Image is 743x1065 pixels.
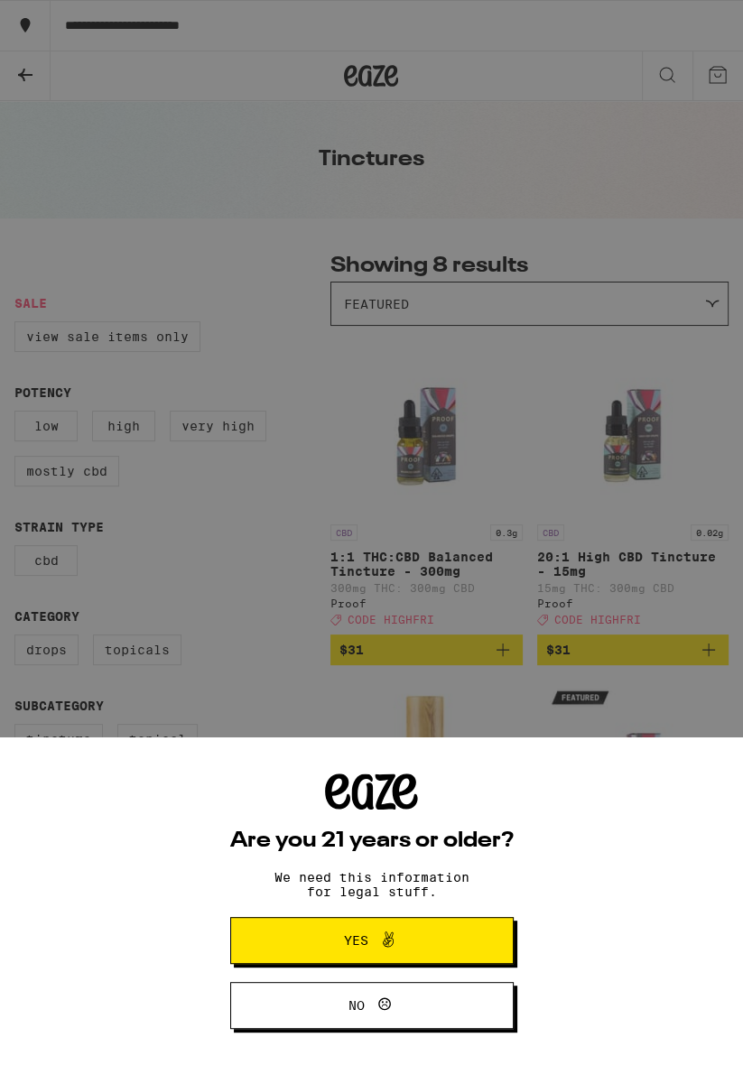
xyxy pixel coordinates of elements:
[344,934,368,947] span: Yes
[230,917,514,964] button: Yes
[230,830,514,852] h2: Are you 21 years or older?
[11,13,130,27] span: Hi. Need any help?
[230,982,514,1029] button: No
[259,870,485,899] p: We need this information for legal stuff.
[348,999,365,1012] span: No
